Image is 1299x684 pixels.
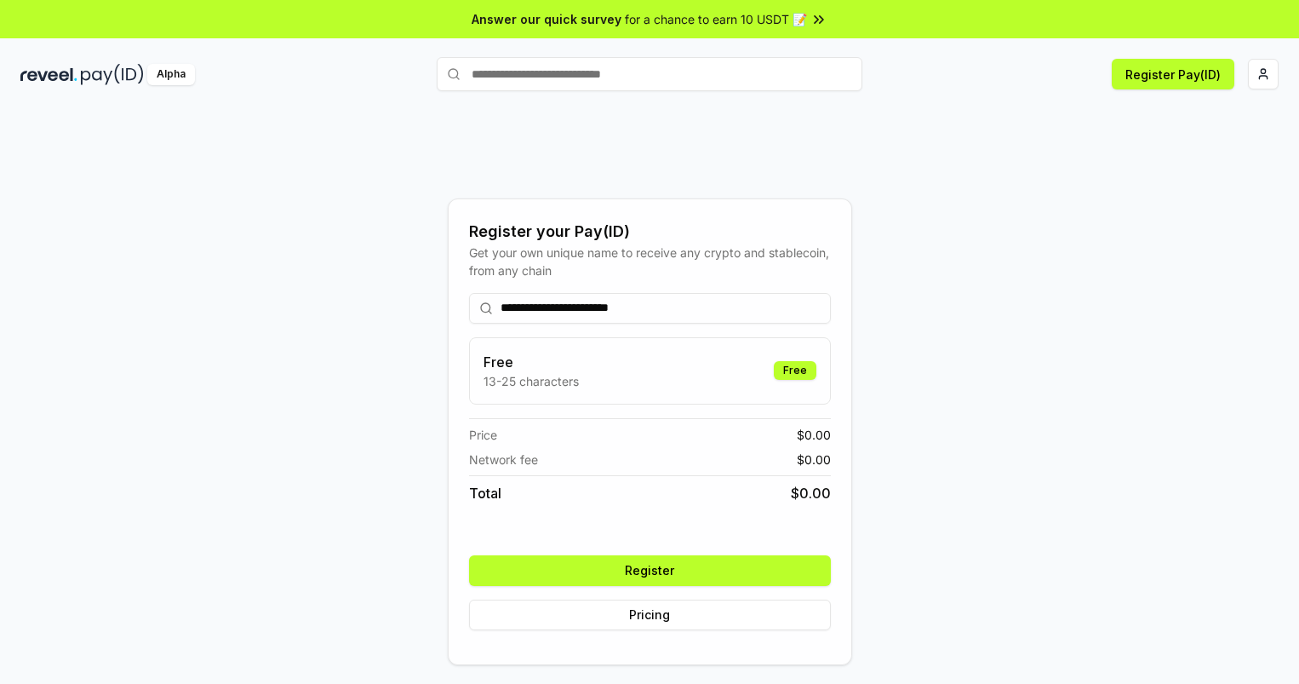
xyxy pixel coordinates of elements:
[484,352,579,372] h3: Free
[147,64,195,85] div: Alpha
[469,244,831,279] div: Get your own unique name to receive any crypto and stablecoin, from any chain
[469,600,831,630] button: Pricing
[1112,59,1234,89] button: Register Pay(ID)
[469,555,831,586] button: Register
[625,10,807,28] span: for a chance to earn 10 USDT 📝
[797,426,831,444] span: $ 0.00
[469,220,831,244] div: Register your Pay(ID)
[484,372,579,390] p: 13-25 characters
[797,451,831,468] span: $ 0.00
[20,64,77,85] img: reveel_dark
[472,10,621,28] span: Answer our quick survey
[791,483,831,503] span: $ 0.00
[774,361,816,380] div: Free
[469,451,538,468] span: Network fee
[469,426,497,444] span: Price
[469,483,501,503] span: Total
[81,64,144,85] img: pay_id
